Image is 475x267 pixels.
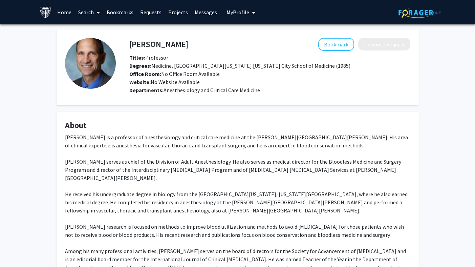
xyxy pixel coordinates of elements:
[65,38,116,89] img: Profile Picture
[129,54,168,61] span: Professor
[40,6,51,18] img: Johns Hopkins University Logo
[129,62,151,69] b: Degrees:
[165,0,191,24] a: Projects
[129,70,161,77] b: Office Room:
[75,0,103,24] a: Search
[358,38,410,50] button: Compose Request to Steven Frank
[103,0,137,24] a: Bookmarks
[5,237,29,262] iframe: Chat
[65,121,410,130] h4: About
[129,38,188,50] h4: [PERSON_NAME]
[191,0,220,24] a: Messages
[129,62,350,69] span: Medicine, [GEOGRAPHIC_DATA][US_STATE] [US_STATE] City School of Medicine (1985)
[129,87,164,94] b: Departments:
[129,54,145,61] b: Titles:
[129,79,151,85] b: Website:
[54,0,75,24] a: Home
[226,9,249,16] span: My Profile
[164,87,260,94] span: Anesthesiology and Critical Care Medicine
[137,0,165,24] a: Requests
[398,7,441,18] img: ForagerOne Logo
[129,70,220,77] span: No Office Room Available
[318,38,354,51] button: Add Steven Frank to Bookmarks
[129,79,200,85] span: No Website Available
